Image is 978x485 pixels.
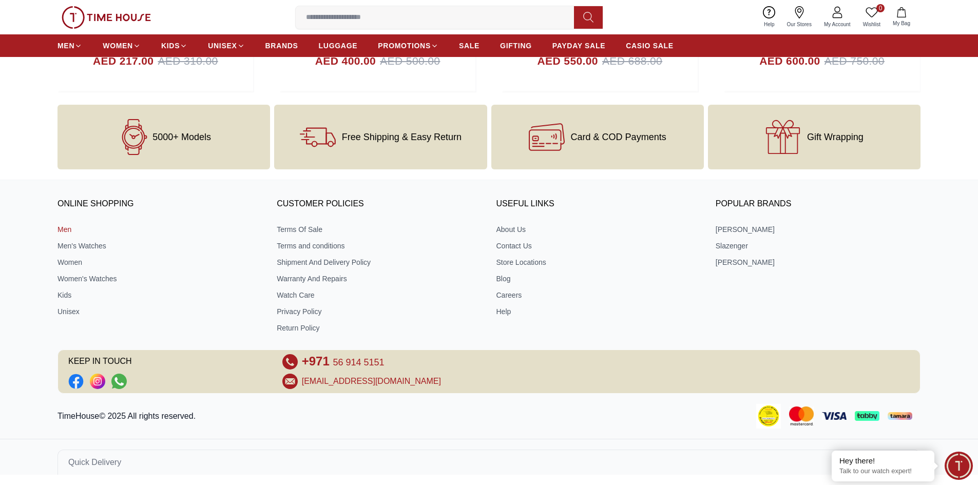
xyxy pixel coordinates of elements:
[302,375,441,387] a: [EMAIL_ADDRESS][DOMAIN_NAME]
[93,53,154,69] h4: AED 217.00
[807,132,864,142] span: Gift Wrapping
[496,224,701,235] a: About Us
[62,6,151,29] img: ...
[152,132,211,142] span: 5000+ Models
[90,374,105,389] a: Social Link
[158,53,218,69] span: AED 310.00
[380,53,440,69] span: AED 500.00
[496,274,701,284] a: Blog
[626,36,674,55] a: CASIO SALE
[626,41,674,51] span: CASIO SALE
[57,36,82,55] a: MEN
[277,241,482,251] a: Terms and conditions
[781,4,818,30] a: Our Stores
[839,467,927,476] p: Talk to our watch expert!
[496,241,701,251] a: Contact Us
[783,21,816,28] span: Our Stores
[57,41,74,51] span: MEN
[161,41,180,51] span: KIDS
[342,132,462,142] span: Free Shipping & Easy Return
[57,257,262,267] a: Women
[538,53,598,69] h4: AED 550.00
[68,456,121,469] span: Quick Delivery
[68,374,84,389] li: Facebook
[716,224,921,235] a: [PERSON_NAME]
[57,410,200,422] p: TimeHouse© 2025 All rights reserved.
[824,53,885,69] span: AED 750.00
[500,36,532,55] a: GIFTING
[277,323,482,333] a: Return Policy
[758,4,781,30] a: Help
[265,41,298,51] span: BRANDS
[277,290,482,300] a: Watch Care
[103,41,133,51] span: WOMEN
[857,4,887,30] a: 0Wishlist
[820,21,855,28] span: My Account
[552,36,605,55] a: PAYDAY SALE
[68,374,84,389] a: Social Link
[103,36,141,55] a: WOMEN
[319,36,358,55] a: LUGGAGE
[602,53,662,69] span: AED 688.00
[459,41,480,51] span: SALE
[57,450,921,475] button: Quick Delivery
[208,36,244,55] a: UNISEX
[571,132,666,142] span: Card & COD Payments
[265,36,298,55] a: BRANDS
[855,411,879,421] img: Tabby Payment
[876,4,885,12] span: 0
[500,41,532,51] span: GIFTING
[859,21,885,28] span: Wishlist
[57,290,262,300] a: Kids
[208,41,237,51] span: UNISEX
[57,274,262,284] a: Women's Watches
[459,36,480,55] a: SALE
[277,257,482,267] a: Shipment And Delivery Policy
[889,20,914,27] span: My Bag
[789,406,814,425] img: Mastercard
[496,290,701,300] a: Careers
[111,374,127,389] a: Social Link
[496,257,701,267] a: Store Locations
[945,452,973,480] div: Chat Widget
[760,21,779,28] span: Help
[68,354,268,370] span: KEEP IN TOUCH
[887,5,916,29] button: My Bag
[161,36,187,55] a: KIDS
[378,36,438,55] a: PROMOTIONS
[333,357,384,367] span: 56 914 5151
[57,241,262,251] a: Men's Watches
[756,404,781,429] img: Consumer Payment
[888,412,912,420] img: Tamara Payment
[759,53,820,69] h4: AED 600.00
[552,41,605,51] span: PAYDAY SALE
[277,274,482,284] a: Warranty And Repairs
[716,197,921,212] h3: Popular Brands
[277,197,482,212] h3: CUSTOMER POLICIES
[315,53,376,69] h4: AED 400.00
[57,306,262,317] a: Unisex
[839,456,927,466] div: Hey there!
[716,241,921,251] a: Slazenger
[302,354,385,370] a: +971 56 914 5151
[822,412,847,420] img: Visa
[277,306,482,317] a: Privacy Policy
[496,197,701,212] h3: USEFUL LINKS
[277,224,482,235] a: Terms Of Sale
[716,257,921,267] a: [PERSON_NAME]
[378,41,431,51] span: PROMOTIONS
[57,197,262,212] h3: ONLINE SHOPPING
[496,306,701,317] a: Help
[57,224,262,235] a: Men
[319,41,358,51] span: LUGGAGE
